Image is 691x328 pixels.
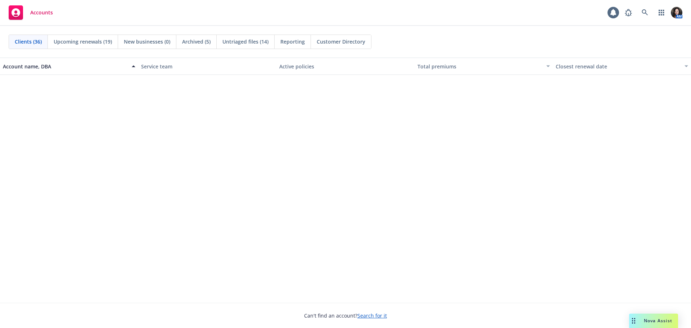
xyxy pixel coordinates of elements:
[638,5,652,20] a: Search
[629,314,678,328] button: Nova Assist
[671,7,682,18] img: photo
[141,63,274,70] div: Service team
[629,314,638,328] div: Drag to move
[357,312,387,319] a: Search for it
[276,58,415,75] button: Active policies
[124,38,170,45] span: New businesses (0)
[415,58,553,75] button: Total premiums
[317,38,365,45] span: Customer Directory
[556,63,680,70] div: Closest renewal date
[3,63,127,70] div: Account name, DBA
[182,38,211,45] span: Archived (5)
[553,58,691,75] button: Closest renewal date
[417,63,542,70] div: Total premiums
[54,38,112,45] span: Upcoming renewals (19)
[621,5,636,20] a: Report a Bug
[30,10,53,15] span: Accounts
[279,63,412,70] div: Active policies
[644,318,672,324] span: Nova Assist
[280,38,305,45] span: Reporting
[138,58,276,75] button: Service team
[654,5,669,20] a: Switch app
[222,38,268,45] span: Untriaged files (14)
[15,38,42,45] span: Clients (36)
[304,312,387,319] span: Can't find an account?
[6,3,56,23] a: Accounts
